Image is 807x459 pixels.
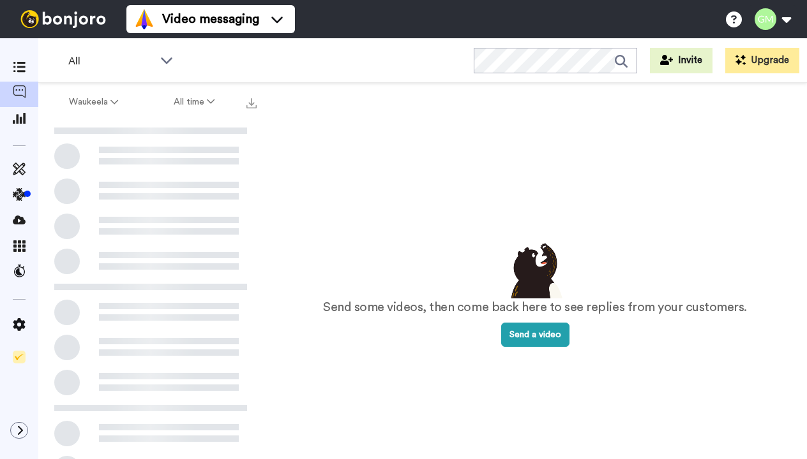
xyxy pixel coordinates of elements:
img: export.svg [246,98,257,108]
img: results-emptystates.png [503,240,567,298]
button: All time [146,91,243,113]
img: Checklist.svg [13,351,26,363]
span: Video messaging [162,10,259,28]
button: Send a video [501,323,569,347]
img: bj-logo-header-white.svg [15,10,111,28]
button: Waukeela [41,91,146,113]
button: Export all results that match these filters now. [243,92,260,112]
span: Waukeela [69,96,108,108]
button: Upgrade [725,48,799,73]
a: Send a video [501,330,569,339]
button: Invite [650,48,713,73]
span: All [68,54,154,69]
p: Send some videos, then come back here to see replies from your customers. [323,298,747,317]
img: vm-color.svg [134,9,155,29]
